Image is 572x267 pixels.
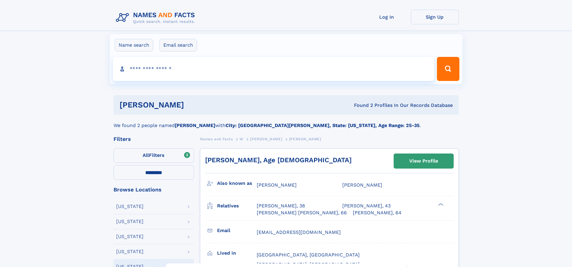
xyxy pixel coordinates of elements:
[250,137,282,141] span: [PERSON_NAME]
[205,156,352,164] a: [PERSON_NAME], Age [DEMOGRAPHIC_DATA]
[257,229,341,235] span: [EMAIL_ADDRESS][DOMAIN_NAME]
[411,10,459,24] a: Sign Up
[240,135,244,143] a: W
[159,39,197,51] label: Email search
[217,201,257,211] h3: Relatives
[217,225,257,236] h3: Email
[342,203,391,209] a: [PERSON_NAME], 43
[115,39,153,51] label: Name search
[120,101,269,109] h1: [PERSON_NAME]
[143,152,149,158] span: All
[257,203,305,209] a: [PERSON_NAME], 38
[437,203,444,206] div: ❯
[217,178,257,188] h3: Also known as
[113,10,200,26] img: Logo Names and Facts
[113,187,194,192] div: Browse Locations
[113,115,459,129] div: We found 2 people named with .
[116,249,144,254] div: [US_STATE]
[257,252,360,258] span: [GEOGRAPHIC_DATA], [GEOGRAPHIC_DATA]
[175,123,215,128] b: [PERSON_NAME]
[269,102,453,109] div: Found 2 Profiles In Our Records Database
[240,137,244,141] span: W
[116,234,144,239] div: [US_STATE]
[225,123,419,128] b: City: [GEOGRAPHIC_DATA][PERSON_NAME], State: [US_STATE], Age Range: 25-35
[116,219,144,224] div: [US_STATE]
[113,57,434,81] input: search input
[394,154,453,168] a: View Profile
[363,10,411,24] a: Log In
[113,148,194,163] label: Filters
[217,248,257,258] h3: Lived in
[257,210,347,216] a: [PERSON_NAME] [PERSON_NAME], 66
[257,182,297,188] span: [PERSON_NAME]
[342,182,382,188] span: [PERSON_NAME]
[250,135,282,143] a: [PERSON_NAME]
[353,210,401,216] a: [PERSON_NAME], 64
[116,204,144,209] div: [US_STATE]
[113,136,194,142] div: Filters
[289,137,321,141] span: [PERSON_NAME]
[437,57,459,81] button: Search Button
[409,154,438,168] div: View Profile
[200,135,233,143] a: Names and Facts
